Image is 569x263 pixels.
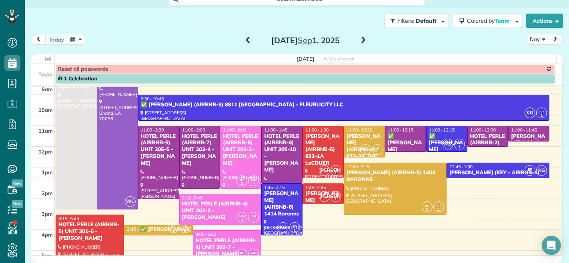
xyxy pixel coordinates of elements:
[248,217,258,224] small: 2
[397,17,414,24] span: Filters:
[539,110,544,114] span: EP
[528,167,532,171] span: EP
[182,133,218,167] div: HOTEL PERLE (AIRBNB-7) UNIT 203-4 - [PERSON_NAME]
[298,35,312,45] span: Sep
[31,34,46,45] button: prev
[237,253,247,261] small: 2
[375,146,379,151] span: KP
[305,190,341,231] div: [PERSON_NAME] (AIRBNB-2) 833-2A THE [PERSON_NAME]
[416,17,437,24] span: Default
[141,127,164,133] span: 11:00 - 2:30
[248,180,258,187] small: 4
[388,127,414,133] span: 11:00 - 12:15
[248,253,258,261] small: 4
[305,185,326,190] span: 1:45 - 2:45
[422,206,432,213] small: 3
[347,164,370,169] span: 12:45 - 3:15
[542,236,561,255] div: Open Intercom Messenger
[363,146,368,151] span: KP
[511,127,537,133] span: 11:00 - 11:45
[45,34,68,45] button: today
[12,179,23,187] span: New
[443,139,453,149] span: KG
[264,185,285,190] span: 1:45 - 4:15
[180,227,190,235] small: 3
[140,226,271,233] div: ✅ [PERSON_NAME] (AIRBNB-1) - FLEURLICITY LLC
[12,200,23,208] span: New
[449,164,473,169] span: 12:45 - 1:30
[58,66,108,72] span: Reset all passwords
[525,169,535,177] small: 1
[372,149,382,156] small: 1
[168,227,178,235] small: 1
[453,14,523,28] button: Colored byTeam
[290,227,300,235] small: 1
[297,56,314,62] span: [DATE]
[264,133,300,173] div: HOTEL PERLE (AIRBNB-6) UNIT 305-10 - [PERSON_NAME]
[467,17,513,24] span: Colored by
[237,217,247,224] small: 4
[457,141,462,145] span: EP
[361,149,371,156] small: 3
[331,169,341,177] small: 1
[140,102,547,108] div: ✅ [PERSON_NAME] (AIRBNB-3) 8811 [GEOGRAPHIC_DATA] - FLEURLICITY LLC
[511,133,547,167] div: [PERSON_NAME] (airbnb-1 - [GEOGRAPHIC_DATA])
[429,133,465,194] div: ✅ [PERSON_NAME] (AIRBNB-3) 8809 [GEOGRAPHIC_DATA] - FLEURLICITY LLC
[140,133,177,167] div: HOTEL PERLE (AIRBNB-5) UNIT 205-5 - [PERSON_NAME]
[239,214,245,218] span: MM
[293,224,297,229] span: EP
[347,127,373,133] span: 11:00 - 12:30
[425,203,430,208] span: KP
[455,143,465,151] small: 1
[319,191,330,202] span: [PERSON_NAME]
[251,214,256,218] span: AR
[537,112,547,120] small: 1
[329,56,355,62] span: View week
[387,133,424,173] div: ✅ [PERSON_NAME] (AIRBNB-3) - FLEURLICITY LLC
[548,34,563,45] button: next
[380,14,449,28] a: Filters: Default
[525,108,535,118] span: KG
[495,17,511,24] span: Team
[141,96,164,102] span: 9:30 - 10:45
[182,201,259,221] div: HOTEL PERLE (AIRBNB-4) UNIT 202-3 - [PERSON_NAME]
[42,252,53,259] span: 5pm
[42,86,53,92] span: 9am
[526,14,563,28] button: Actions
[42,169,53,175] span: 1pm
[331,195,341,203] small: 1
[470,127,496,133] span: 11:00 - 12:00
[38,107,53,113] span: 10am
[237,180,247,187] small: 2
[305,127,329,133] span: 11:00 - 1:30
[278,222,289,233] span: KG
[334,193,339,197] span: CG
[223,127,246,133] span: 11:00 - 2:00
[434,206,444,213] small: 1
[196,231,216,237] span: 4:00 - 5:30
[58,221,122,242] div: HOTEL PERLE (AIRBNB-5) UNIT 301-6 - [PERSON_NAME]
[182,195,203,201] span: 2:15 - 3:45
[346,169,444,183] div: [PERSON_NAME] (AIRBNB-5) 1404 BARONNE
[38,128,53,134] span: 11am
[319,165,330,176] span: [PERSON_NAME]
[42,190,53,196] span: 2pm
[182,127,205,133] span: 11:00 - 2:00
[251,251,256,255] span: MM
[125,196,136,207] span: WC
[536,165,547,176] span: KG
[305,133,341,167] div: [PERSON_NAME] (AIRBNB-5) 833-1A LeCOUER
[195,237,259,258] div: HOTEL PERLE (AIRBNB-4) UNIT 302-7 - [PERSON_NAME]
[240,251,244,255] span: AR
[58,76,97,82] span: 1 Celebration
[240,177,244,182] span: AR
[256,36,356,45] h2: [DATE] 1, 2025
[449,169,547,176] div: [PERSON_NAME] (KEY - AIRBNB-1)
[384,14,449,28] button: Filters: Default
[264,127,287,133] span: 11:00 - 1:45
[264,190,300,217] div: [PERSON_NAME] (AIRBNB-6) 1414 Baronne
[429,127,455,133] span: 11:00 - 12:15
[346,133,383,180] div: [PERSON_NAME] (AIRBNB-4) 833-3A THE 10TH [MEDICAL_DATA]
[437,203,441,208] span: KP
[222,133,259,167] div: HOTEL PERLE (AIRBNB-5) UNIT 201-2 - [PERSON_NAME]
